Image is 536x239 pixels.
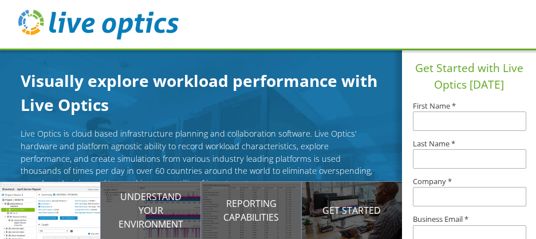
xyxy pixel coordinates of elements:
[413,140,525,148] label: Last Name *
[201,197,302,224] p: Reporting Capabilities
[21,69,392,117] h1: Visually explore workload performance with Live Optics
[101,190,202,231] p: Understand your environment
[413,102,525,110] label: First Name *
[18,10,179,39] img: live_optics_svg.svg
[302,204,403,217] p: Get Started
[413,216,525,223] label: Business Email *
[21,128,380,189] p: Live Optics is cloud based infrastructure planning and collaboration software. Live Optics' hardw...
[413,178,525,185] label: Company *
[407,60,531,93] h1: Get Started with Live Optics [DATE]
